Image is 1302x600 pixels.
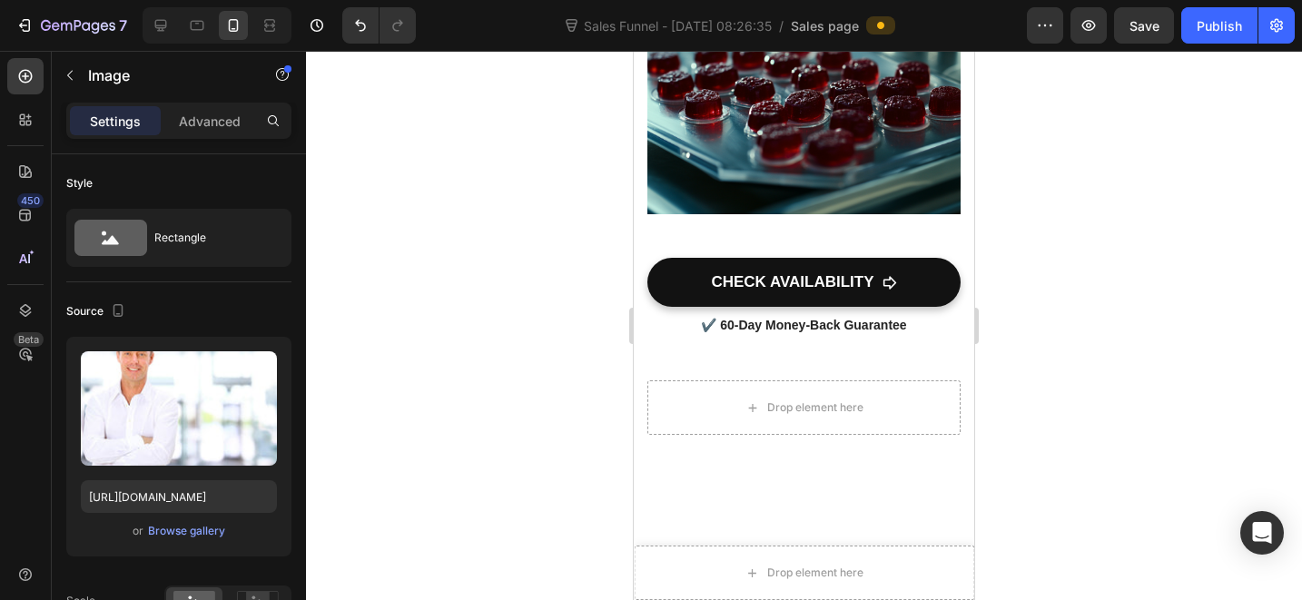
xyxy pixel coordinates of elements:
div: Undo/Redo [342,7,416,44]
div: CHECK AVAILABILITY [77,221,240,241]
p: ✔️ 60-Day Money-Back Guarantee [15,265,325,284]
span: Save [1129,18,1159,34]
p: Image [88,64,242,86]
span: or [133,520,143,542]
div: Publish [1197,16,1242,35]
p: Advanced [179,112,241,131]
span: Sales page [791,16,859,35]
div: Open Intercom Messenger [1240,511,1284,555]
div: Beta [14,332,44,347]
button: Browse gallery [147,522,226,540]
a: CHECK AVAILABILITY [14,207,327,256]
div: Source [66,300,129,324]
button: Save [1114,7,1174,44]
div: Drop element here [133,349,230,364]
div: Browse gallery [148,523,225,539]
div: Style [66,175,93,192]
img: preview-image [81,351,277,466]
span: / [779,16,784,35]
div: Rectangle [154,217,265,259]
iframe: Design area [634,51,974,600]
input: https://example.com/image.jpg [81,480,277,513]
div: 450 [17,193,44,208]
span: Sales Funnel - [DATE] 08:26:35 [580,16,775,35]
button: Publish [1181,7,1258,44]
p: Settings [90,112,141,131]
p: 7 [119,15,127,36]
button: 7 [7,7,135,44]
